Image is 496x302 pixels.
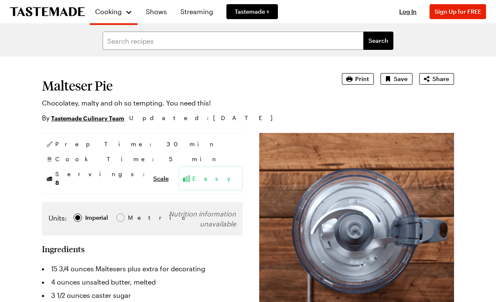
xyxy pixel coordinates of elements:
[169,210,236,228] span: Nutrition information unavailable
[49,213,67,223] label: Units:
[42,98,319,108] p: Chocolatey, malty and oh so tempting. You need this!
[85,213,109,222] span: Imperial
[235,7,270,16] span: Tastemade +
[394,75,408,83] span: Save
[95,3,133,20] button: Cooking
[42,78,319,93] h1: Malteser Pie
[103,32,363,50] input: Search recipes
[432,75,449,83] span: Share
[435,8,481,15] span: Sign Up for FREE
[55,170,149,187] span: Servings:
[85,213,108,222] div: Imperial
[381,73,413,85] button: Save recipe
[129,113,281,123] span: Updated : [DATE]
[368,37,388,45] span: Search
[363,32,393,50] button: filters
[128,213,146,222] span: Metric
[42,244,85,254] h2: Ingredients
[42,262,243,275] li: 15 3/4 ounces Maltesers plus extra for decorating
[226,4,278,19] a: Tastemade +
[55,178,59,186] span: 8
[192,174,239,183] span: Easy
[42,113,124,123] p: By
[430,4,486,19] button: Sign Up for FREE
[55,155,219,163] span: Cook Time: 5 min
[399,8,417,15] span: Log In
[49,213,145,225] div: Imperial Metric
[153,174,169,183] button: Scale
[10,7,85,17] a: To Tastemade Home Page
[55,140,216,148] span: Prep Time: 30 min
[95,7,122,15] span: Cooking
[419,73,454,85] button: Share
[391,7,425,16] button: Log In
[355,75,369,83] span: Print
[42,275,243,289] li: 4 ounces unsalted butter, melted
[42,289,243,302] li: 3 1/2 ounces caster sugar
[51,113,124,123] a: Tastemade Culinary Team
[342,73,374,85] button: Print
[128,213,145,222] div: Metric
